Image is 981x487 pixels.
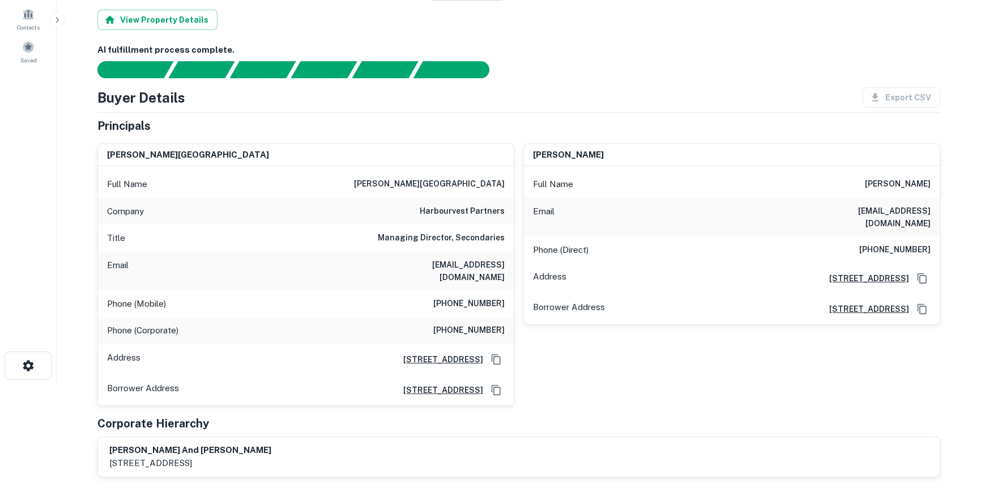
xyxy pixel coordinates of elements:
h6: [PERSON_NAME] and [PERSON_NAME] [109,444,271,457]
div: Principals found, AI now looking for contact information... [291,61,357,78]
button: View Property Details [97,10,217,30]
h6: [PHONE_NUMBER] [433,324,505,337]
h4: Buyer Details [97,87,185,108]
a: Contacts [3,3,53,34]
span: Contacts [17,23,40,32]
h5: Corporate Hierarchy [97,415,209,432]
h6: [PERSON_NAME][GEOGRAPHIC_DATA] [107,149,269,162]
h6: Managing Director, Secondaries [378,231,505,245]
p: Phone (Mobile) [107,297,166,311]
h6: harbourvest partners [420,205,505,218]
p: Title [107,231,125,245]
p: [STREET_ADDRESS] [109,456,271,470]
p: Company [107,205,144,218]
span: Saved [20,56,37,65]
a: [STREET_ADDRESS] [394,353,483,366]
div: Your request is received and processing... [168,61,234,78]
p: Borrower Address [107,382,179,399]
a: [STREET_ADDRESS] [394,384,483,396]
a: Saved [3,36,53,67]
h6: [PHONE_NUMBER] [859,243,931,257]
p: Phone (Corporate) [107,324,178,337]
h6: AI fulfillment process complete. [97,44,940,57]
button: Copy Address [488,382,505,399]
p: Address [107,351,140,368]
a: [STREET_ADDRESS] [820,303,909,315]
h6: [PERSON_NAME][GEOGRAPHIC_DATA] [354,177,505,191]
h6: [PERSON_NAME] [533,149,604,162]
h6: [PERSON_NAME] [865,177,931,191]
div: Principals found, still searching for contact information. This may take time... [352,61,418,78]
p: Full Name [533,177,573,191]
iframe: Chat Widget [924,396,981,451]
div: Documents found, AI parsing details... [229,61,296,78]
p: Full Name [107,177,147,191]
h6: [PHONE_NUMBER] [433,297,505,311]
button: Copy Address [914,300,931,317]
a: [STREET_ADDRESS] [820,272,909,285]
p: Email [533,205,555,230]
p: Borrower Address [533,300,605,317]
div: AI fulfillment process complete. [413,61,503,78]
h6: [EMAIL_ADDRESS][DOMAIN_NAME] [795,205,931,230]
button: Copy Address [488,351,505,368]
p: Email [107,259,129,283]
p: Phone (Direct) [533,243,588,257]
h5: Principals [97,117,151,134]
h6: [EMAIL_ADDRESS][DOMAIN_NAME] [369,259,505,283]
p: Address [533,270,566,287]
div: Sending borrower request to AI... [84,61,169,78]
button: Copy Address [914,270,931,287]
